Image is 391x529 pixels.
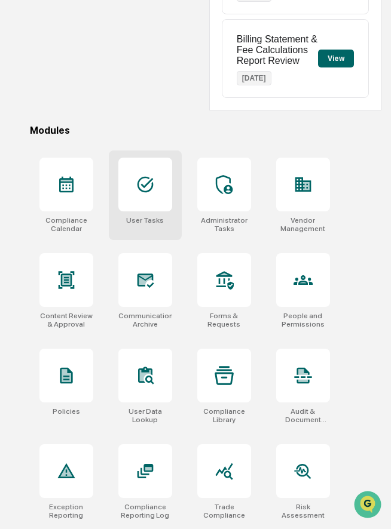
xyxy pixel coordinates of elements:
span: Preclearance [24,150,77,162]
a: 🔎Data Lookup [7,168,80,190]
div: Modules [30,125,382,136]
div: Vendor Management [276,216,330,233]
p: How can we help? [12,25,218,44]
span: Attestations [99,150,148,162]
div: People and Permissions [276,312,330,328]
div: Communications Archive [118,312,172,328]
div: Content Review & Approval [39,312,93,328]
div: Audit & Document Logs [276,407,330,424]
span: Pylon [119,202,145,211]
div: 🔎 [12,174,22,184]
iframe: Open customer support [353,490,385,522]
div: User Tasks [126,216,164,224]
a: Powered byPylon [84,202,145,211]
div: Administrator Tasks [197,216,251,233]
div: Forms & Requests [197,312,251,328]
p: Billing Statement & Fee Calculations Report Review [237,34,318,66]
div: We're available if you need us! [41,103,151,113]
img: 1746055101610-c473b297-6a78-478c-a979-82029cc54cd1 [12,91,33,113]
div: Start new chat [41,91,196,103]
button: View [318,50,354,67]
div: Compliance Reporting Log [118,503,172,519]
button: Start new chat [203,95,218,109]
div: Exception Reporting [39,503,93,519]
div: Compliance Library [197,407,251,424]
div: 🖐️ [12,152,22,161]
div: Trade Compliance [197,503,251,519]
p: [DATE] [237,71,271,85]
div: Compliance Calendar [39,216,93,233]
div: Risk Assessment [276,503,330,519]
a: 🗄️Attestations [82,146,153,167]
span: Data Lookup [24,173,75,185]
a: 🖐️Preclearance [7,146,82,167]
div: User Data Lookup [118,407,172,424]
div: 🗄️ [87,152,96,161]
div: Policies [53,407,80,416]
